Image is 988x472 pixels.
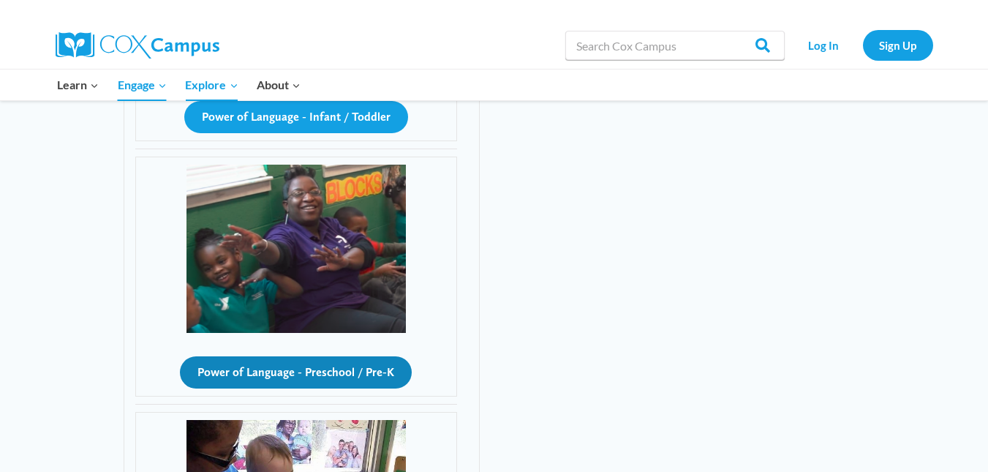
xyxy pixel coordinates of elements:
[48,70,109,100] button: Child menu of Learn
[176,70,248,100] button: Child menu of Explore
[180,356,412,389] button: Power of Language - Preschool / Pre-K
[180,362,412,379] a: Power of Language - Preschool / Pre-K
[247,70,310,100] button: Child menu of About
[186,165,406,333] img: Power of Language image
[108,70,176,100] button: Child menu of Engage
[184,101,408,133] button: Power of Language - Infant / Toddler
[565,31,785,60] input: Search Cox Campus
[48,70,310,100] nav: Primary Navigation
[792,30,856,60] a: Log In
[863,30,933,60] a: Sign Up
[792,30,933,60] nav: Secondary Navigation
[184,106,408,124] a: Power of Language - Infant / Toddler
[56,32,219,59] img: Cox Campus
